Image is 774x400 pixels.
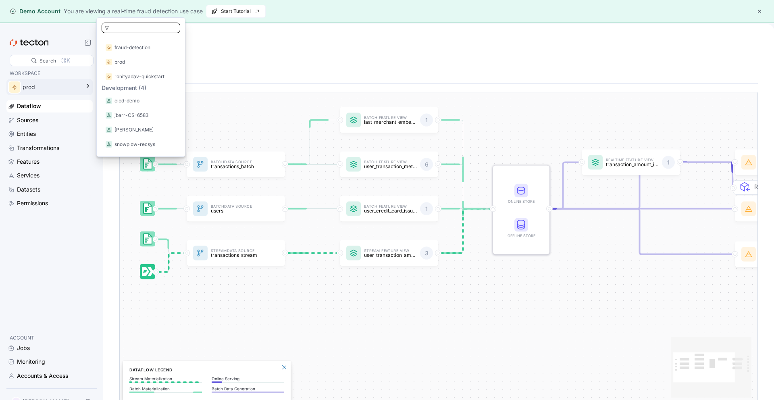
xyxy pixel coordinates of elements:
[17,371,68,380] div: Accounts & Access
[212,376,284,381] p: Online Serving
[61,56,70,65] div: ⌘K
[340,240,438,266] a: Stream Feature Viewuser_transaction_amount_totals3
[40,57,56,65] div: Search
[211,249,264,252] p: Stream Data Source
[6,142,93,154] a: Transformations
[6,183,93,196] a: Datasets
[129,386,202,391] p: Batch Materialization
[505,218,537,239] div: Offline Store
[505,233,537,239] div: Offline Store
[546,162,580,209] g: Edge from STORE to featureView:transaction_amount_is_higher_than_average
[187,152,285,177] a: BatchData Sourcetransactions_batch
[279,362,289,372] button: Close Legend Panel
[17,171,40,180] div: Services
[420,114,433,127] div: 1
[606,162,659,167] p: transaction_amount_is_higher_than_average
[364,116,417,119] p: Batch Feature View
[340,152,438,177] a: Batch Feature Viewuser_transaction_metrics6
[206,5,266,18] button: Start Tutorial
[364,119,417,125] p: last_merchant_embedding
[364,160,417,164] p: Batch Feature View
[6,356,93,368] a: Monitoring
[211,204,264,208] p: Batch Data Source
[17,144,59,152] div: Transformations
[6,342,93,354] a: Jobs
[23,83,80,92] div: prod
[546,162,733,209] g: Edge from STORE to featureService:fraud_detection_feature_service:v2
[10,334,89,342] p: ACCOUNT
[340,196,438,222] a: Batch Feature Viewuser_credit_card_issuer1
[129,376,202,381] p: Stream Materialization
[364,252,417,258] p: user_transaction_amount_totals
[6,197,93,209] a: Permissions
[17,129,36,138] div: Entities
[364,208,417,213] p: user_credit_card_issuer
[212,386,284,391] p: Batch Data Generation
[6,156,93,168] a: Features
[6,100,93,112] a: Dataflow
[364,164,417,169] p: user_transaction_metrics
[211,164,264,169] p: transactions_batch
[17,357,45,366] div: Monitoring
[505,198,537,204] div: Online Store
[187,240,285,266] a: StreamData Sourcetransactions_stream
[152,240,185,253] g: Edge from dataSource:transactions_stream_batch_source to dataSource:transactions_stream
[364,204,417,208] p: Batch Feature View
[114,73,164,81] p: rohityadav-quickstart
[64,7,203,16] div: You are viewing a real-time fraud detection use case
[10,55,94,66] div: Search⌘K
[17,199,48,208] div: Permissions
[6,370,93,382] a: Accounts & Access
[153,253,185,272] g: Edge from dataSource:transactions_stream_stream_source to dataSource:transactions_stream
[582,150,680,175] a: Realtime Feature Viewtransaction_amount_is_higher_than_average1
[282,120,338,165] g: Edge from dataSource:transactions_batch to featureView:last_merchant_embedding
[420,158,433,171] div: 6
[505,184,537,204] div: Online Store
[114,44,150,52] p: fraud-detection
[114,97,139,105] p: cicd-demo
[435,165,491,209] g: Edge from featureView:user_transaction_metrics to STORE
[6,169,93,181] a: Services
[211,252,264,258] p: transactions_stream
[114,111,148,119] p: jbarr-CS-6583
[211,160,264,164] p: Batch Data Source
[420,247,433,260] div: 3
[114,140,155,148] p: snowplow-recsys
[17,116,38,125] div: Sources
[129,367,284,373] h6: Dataflow Legend
[546,209,733,254] g: Edge from STORE to featureService:fraud_detection_feature_service
[435,209,491,253] g: Edge from featureView:user_transaction_amount_totals to STORE
[420,202,433,215] div: 1
[662,156,675,169] div: 1
[17,185,40,194] div: Datasets
[435,120,491,209] g: Edge from featureView:last_merchant_embedding to STORE
[606,158,659,162] p: Realtime Feature View
[114,58,125,66] p: prod
[211,5,260,17] span: Start Tutorial
[340,107,438,133] a: Batch Feature Viewlast_merchant_embedding1
[10,69,89,77] p: WORKSPACE
[114,126,154,134] p: [PERSON_NAME]
[6,114,93,126] a: Sources
[6,128,93,140] a: Entities
[187,196,285,222] a: BatchData Sourceusers
[102,84,180,92] p: Development (4)
[17,157,40,166] div: Features
[17,344,30,352] div: Jobs
[211,208,264,213] p: users
[364,249,417,252] p: Stream Feature View
[17,102,41,110] div: Dataflow
[10,7,60,15] div: Demo Account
